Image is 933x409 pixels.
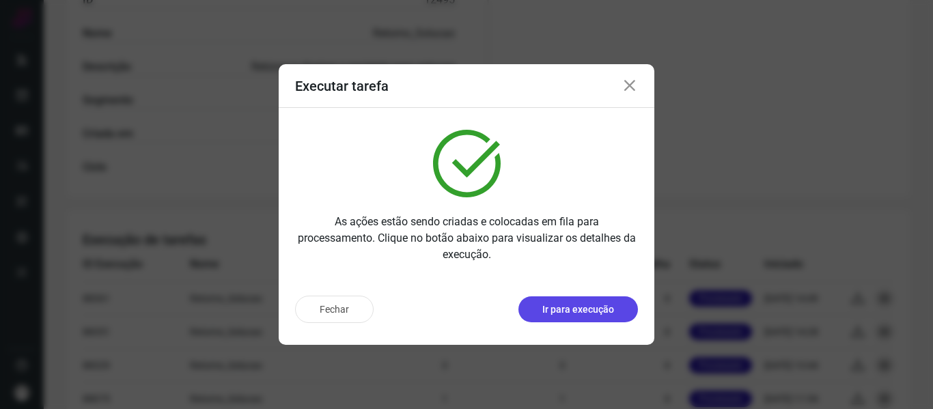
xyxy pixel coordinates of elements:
img: verified.svg [433,130,501,197]
button: Fechar [295,296,374,323]
p: Ir para execução [542,302,614,317]
button: Ir para execução [518,296,638,322]
h3: Executar tarefa [295,78,389,94]
p: As ações estão sendo criadas e colocadas em fila para processamento. Clique no botão abaixo para ... [295,214,638,263]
